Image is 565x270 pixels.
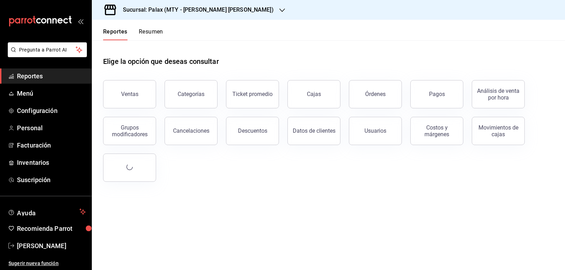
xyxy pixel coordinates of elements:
[17,208,77,216] span: Ayuda
[415,124,459,138] div: Costos y márgenes
[476,88,520,101] div: Análisis de venta por hora
[17,123,86,133] span: Personal
[103,56,219,67] h1: Elige la opción que deseas consultar
[117,6,274,14] h3: Sucursal: Palax (MTY - [PERSON_NAME] [PERSON_NAME])
[410,117,463,145] button: Costos y márgenes
[232,91,273,97] div: Ticket promedio
[365,91,386,97] div: Órdenes
[364,127,386,134] div: Usuarios
[121,91,138,97] div: Ventas
[178,91,204,97] div: Categorías
[429,91,445,97] div: Pagos
[293,127,335,134] div: Datos de clientes
[103,28,127,40] button: Reportes
[287,117,340,145] button: Datos de clientes
[108,124,151,138] div: Grupos modificadores
[165,117,218,145] button: Cancelaciones
[8,260,86,267] span: Sugerir nueva función
[476,124,520,138] div: Movimientos de cajas
[103,117,156,145] button: Grupos modificadores
[17,241,86,251] span: [PERSON_NAME]
[349,80,402,108] button: Órdenes
[17,158,86,167] span: Inventarios
[226,80,279,108] button: Ticket promedio
[307,90,321,98] div: Cajas
[139,28,163,40] button: Resumen
[103,80,156,108] button: Ventas
[287,80,340,108] a: Cajas
[226,117,279,145] button: Descuentos
[472,117,525,145] button: Movimientos de cajas
[103,28,163,40] div: navigation tabs
[17,89,86,98] span: Menú
[173,127,209,134] div: Cancelaciones
[165,80,218,108] button: Categorías
[238,127,267,134] div: Descuentos
[349,117,402,145] button: Usuarios
[8,42,87,57] button: Pregunta a Parrot AI
[17,224,86,233] span: Recomienda Parrot
[17,140,86,150] span: Facturación
[410,80,463,108] button: Pagos
[78,18,83,24] button: open_drawer_menu
[19,46,76,54] span: Pregunta a Parrot AI
[17,71,86,81] span: Reportes
[17,175,86,185] span: Suscripción
[472,80,525,108] button: Análisis de venta por hora
[5,51,87,59] a: Pregunta a Parrot AI
[17,106,86,115] span: Configuración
